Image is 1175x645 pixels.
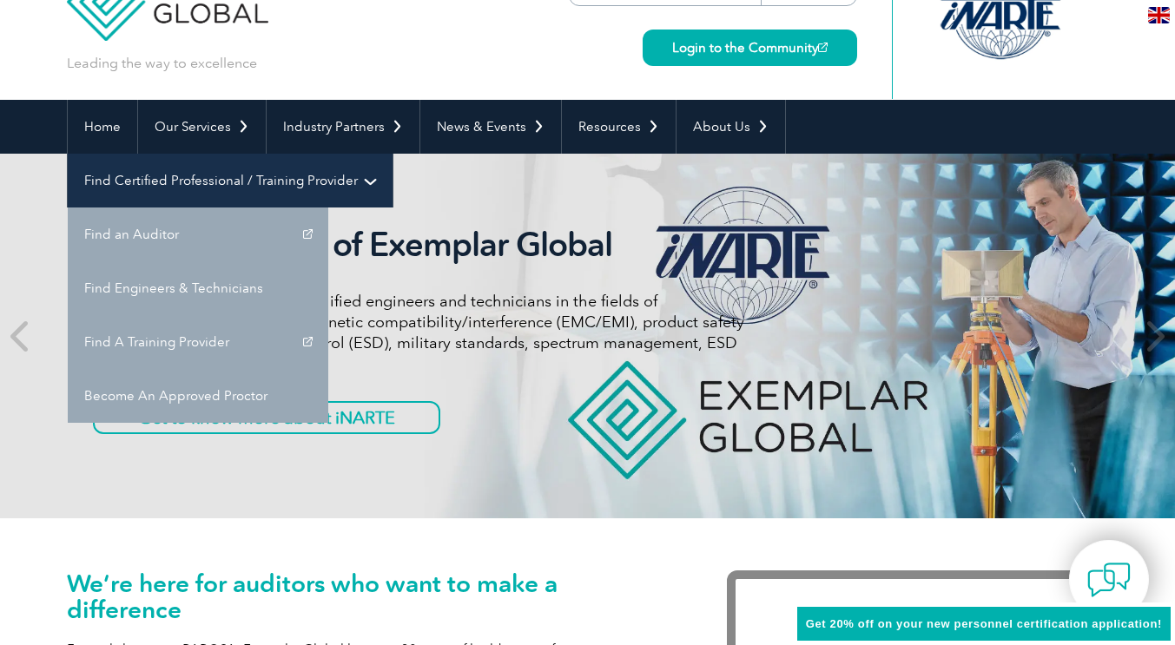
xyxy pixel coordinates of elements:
[562,100,676,154] a: Resources
[806,617,1162,630] span: Get 20% off on your new personnel certification application!
[677,100,785,154] a: About Us
[818,43,828,52] img: open_square.png
[420,100,561,154] a: News & Events
[643,30,857,66] a: Login to the Community
[68,207,328,261] a: Find an Auditor
[68,100,137,154] a: Home
[93,225,744,265] h2: iNARTE is a Part of Exemplar Global
[68,261,328,315] a: Find Engineers & Technicians
[1087,558,1131,602] img: contact-chat.png
[68,369,328,423] a: Become An Approved Proctor
[93,291,744,374] p: iNARTE certifications are for qualified engineers and technicians in the fields of telecommunicat...
[267,100,419,154] a: Industry Partners
[1148,7,1170,23] img: en
[138,100,266,154] a: Our Services
[67,54,257,73] p: Leading the way to excellence
[67,570,675,622] h1: We’re here for auditors who want to make a difference
[68,154,393,207] a: Find Certified Professional / Training Provider
[68,315,328,369] a: Find A Training Provider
